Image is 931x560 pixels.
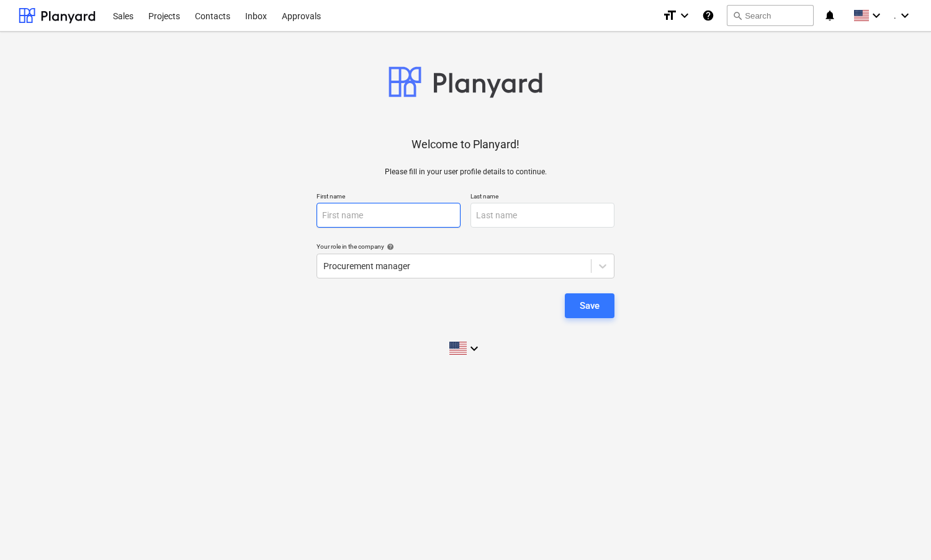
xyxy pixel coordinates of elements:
[565,293,614,318] button: Save
[869,8,884,23] i: keyboard_arrow_down
[732,11,742,20] span: search
[384,243,394,251] span: help
[385,167,547,177] p: Please fill in your user profile details to continue.
[317,203,461,228] input: First name
[317,242,614,251] div: Your role in the company
[727,5,814,26] button: Search
[317,192,461,203] p: First name
[869,500,931,560] iframe: Chat Widget
[467,341,482,356] i: keyboard_arrow_down
[412,137,519,152] p: Welcome to Planyard!
[702,8,714,23] i: Knowledge base
[662,8,677,23] i: format_size
[894,11,896,20] span: .
[677,8,692,23] i: keyboard_arrow_down
[824,8,836,23] i: notifications
[897,8,912,23] i: keyboard_arrow_down
[470,192,614,203] p: Last name
[580,298,600,314] div: Save
[470,203,614,228] input: Last name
